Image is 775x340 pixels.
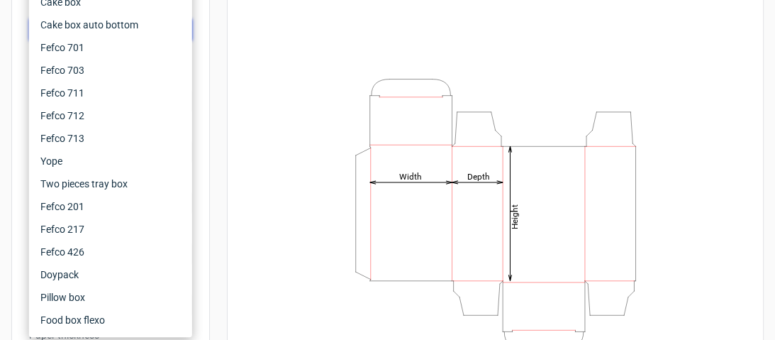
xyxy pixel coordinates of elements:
tspan: Width [398,171,421,181]
div: Pillow box [35,286,186,309]
div: Doypack [35,263,186,286]
div: Cake box auto bottom [35,13,186,36]
div: Fefco 701 [35,36,186,59]
div: Fefco 703 [35,59,186,82]
div: Food box flexo [35,309,186,331]
div: Fefco 201 [35,195,186,218]
tspan: Depth [467,171,489,181]
div: Fefco 713 [35,127,186,150]
div: Fefco 217 [35,218,186,241]
div: Fefco 426 [35,241,186,263]
div: Yope [35,150,186,172]
div: Fefco 712 [35,104,186,127]
div: Fefco 711 [35,82,186,104]
div: Two pieces tray box [35,172,186,195]
tspan: Height [509,204,519,229]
